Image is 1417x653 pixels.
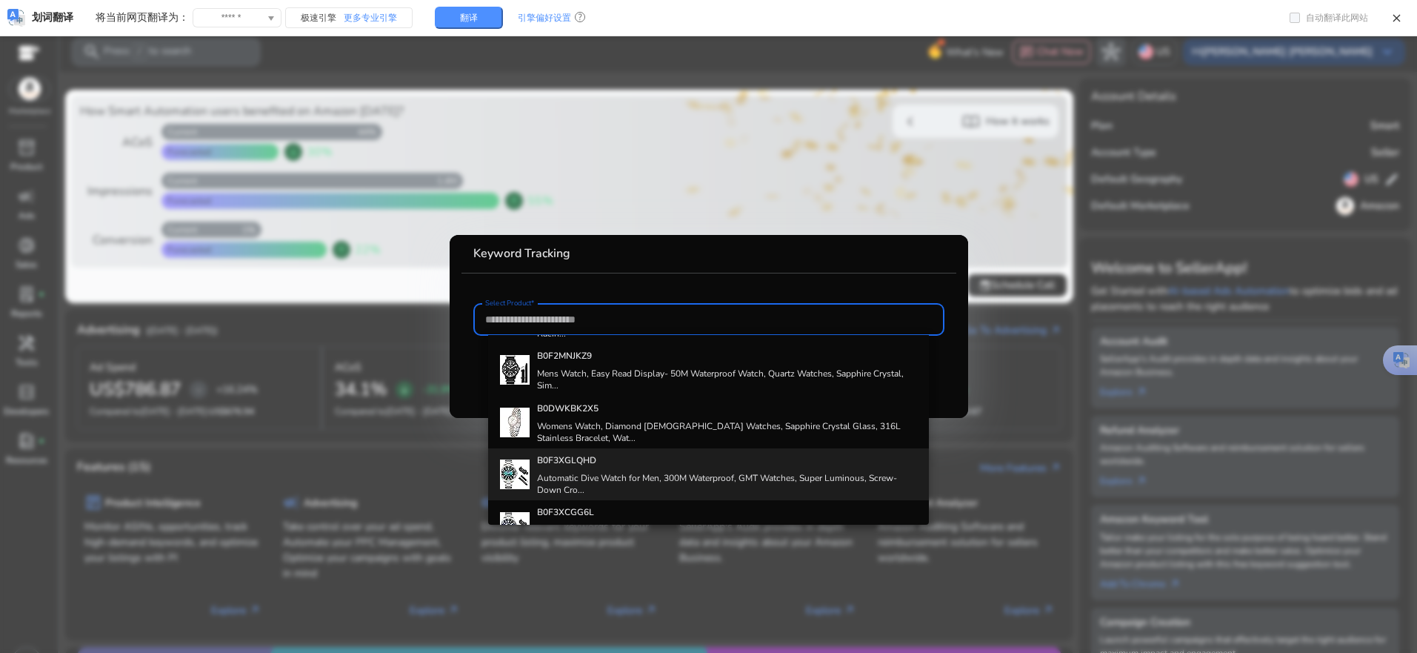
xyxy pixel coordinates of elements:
mat-label: Select Product* [485,298,535,308]
h4: Automatic Dive Watch for Men, 300M Waterproof, GMT Watches, Super Luminous, Screw-Down Cro... [537,472,918,496]
b: Keyword Tracking [473,245,570,262]
img: 413t17j9n4L._AC_US40_.jpg [500,460,530,489]
b: B0F2MNJKZ9 [537,350,592,362]
b: B0DWKBK2X5 [537,402,599,414]
h4: Mens Watch, Easy Read Display- 50M Waterproof Watch, Quartz Watches, Sapphire Crystal, Sim... [537,368,918,391]
img: 41Hd8BAmSHL._AC_US40_.jpg [500,512,530,542]
img: 41CE2tOATyL._AC_US40_.jpg [500,355,530,385]
h4: Automatic Dive Watch for Men, 300M Waterproof, GMT Watches, Super Luminous, Screw-Down Cro... [537,524,918,548]
b: B0F3XGLQHD [537,454,596,466]
h4: Womens Watch, Diamond [DEMOGRAPHIC_DATA] Watches, Sapphire Crystal Glass, 316L Stainless Bracelet... [537,420,918,444]
b: B0F3XCGG6L [537,506,594,518]
img: 41YovY1AE+L._AC_US40_.jpg [500,408,530,437]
